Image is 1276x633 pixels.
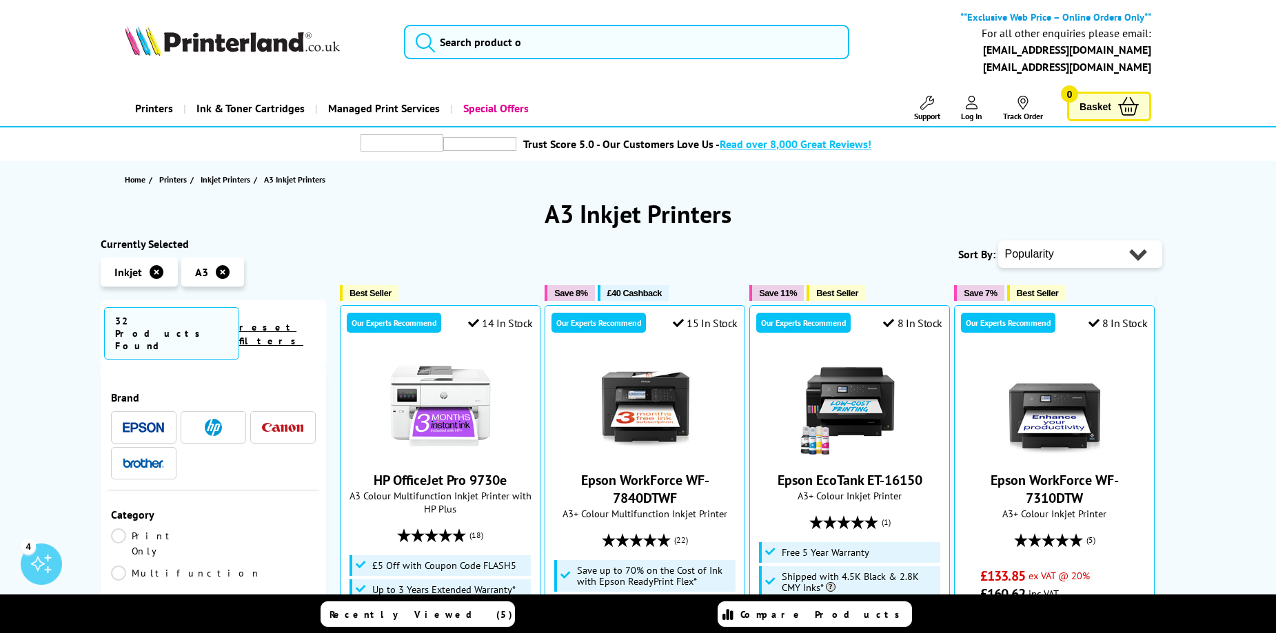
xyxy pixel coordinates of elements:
img: trustpilot rating [361,134,443,152]
div: 8 In Stock [883,316,942,330]
img: trustpilot rating [443,137,516,151]
span: Support [914,111,940,121]
span: Inkjet [114,265,142,279]
span: A3 Colour Multifunction Inkjet Printer with HP Plus [347,489,533,515]
button: Best Seller [807,285,865,301]
div: 4 [21,539,36,554]
a: Canon [262,419,303,436]
a: Support [914,96,940,121]
a: Brother [123,455,164,472]
a: Printers [159,172,190,187]
a: Trust Score 5.0 - Our Customers Love Us -Read over 8,000 Great Reviews! [523,137,871,151]
span: Log In [961,111,982,121]
span: Best Seller [350,288,392,298]
span: Inkjet Printers [201,172,250,187]
div: Our Experts Recommend [551,313,646,333]
div: Brand [111,391,316,404]
a: HP OfficeJet Pro 9730e [389,446,492,460]
span: (22) [674,527,688,553]
a: reset filters [239,321,303,347]
a: [EMAIL_ADDRESS][DOMAIN_NAME] [983,43,1151,56]
input: Search product o [404,25,850,59]
div: Our Experts Recommend [756,313,851,333]
span: ex VAT @ 20% [1029,569,1090,582]
a: Multifunction [111,565,261,581]
span: 0 [1061,85,1078,103]
div: 14 In Stock [468,316,533,330]
span: Free 5 Year Warranty [782,547,869,558]
button: Save 7% [954,285,1004,301]
span: Best Seller [816,288,858,298]
span: Shipped with 4.5K Black & 2.8K CMY Inks* [782,571,938,593]
b: **Exclusive Web Price – Online Orders Only** [960,10,1151,23]
span: Ink & Toner Cartridges [196,91,305,126]
span: (1) [882,509,891,535]
button: Best Seller [340,285,398,301]
img: Epson EcoTank ET-16150 [798,354,902,457]
div: Our Experts Recommend [961,313,1055,333]
span: Up to 3 Years Extended Warranty* [372,584,516,595]
span: Sort By: [958,247,995,261]
a: Epson WorkForce WF-7310DTW [1003,446,1106,460]
span: £40 Cashback [607,288,662,298]
h1: A3 Inkjet Printers [101,198,1176,230]
a: Log In [961,96,982,121]
span: Save up to 70% on the Cost of Ink with Epson ReadyPrint Flex* [577,565,733,587]
span: Basket [1080,97,1111,116]
span: (18) [469,522,483,548]
a: HP OfficeJet Pro 9730e [374,471,507,489]
a: Printerland Logo [125,25,387,59]
span: 32 Products Found [104,307,240,360]
div: Our Experts Recommend [347,313,441,333]
a: Special Offers [450,91,539,126]
span: A3 [195,265,208,279]
a: Epson EcoTank ET-16150 [798,446,902,460]
a: Compare Products [718,601,912,627]
div: 15 In Stock [673,316,738,330]
a: Epson WorkForce WF-7840DTWF [594,446,697,460]
span: £5 Off with Coupon Code FLASH5 [372,560,516,571]
a: Track Order [1003,96,1043,121]
a: Inkjet Printers [201,172,254,187]
a: Printers [125,91,183,126]
span: £160.62 [980,585,1025,603]
button: Best Seller [1007,285,1066,301]
a: Managed Print Services [315,91,450,126]
span: A3+ Colour Inkjet Printer [757,489,942,502]
img: Brother [123,458,164,468]
span: Save 7% [964,288,997,298]
a: Epson [123,419,164,436]
span: A3+ Colour Multifunction Inkjet Printer [552,507,738,520]
a: Ink & Toner Cartridges [183,91,315,126]
a: Print Only [111,528,214,559]
span: Save 8% [554,288,587,298]
img: Epson WorkForce WF-7310DTW [1003,354,1106,457]
a: Epson WorkForce WF-7840DTWF [581,471,709,507]
span: Compare Products [740,608,907,621]
img: Epson WorkForce WF-7840DTWF [594,354,697,457]
img: HP [205,419,222,436]
span: Read over 8,000 Great Reviews! [720,137,871,151]
img: Canon [262,423,303,432]
img: Epson [123,422,164,433]
a: Home [125,172,149,187]
span: Recently Viewed (5) [330,608,513,621]
a: Recently Viewed (5) [321,601,515,627]
div: For all other enquiries please email: [982,27,1151,40]
img: Printerland Logo [125,25,340,56]
span: A3 Inkjet Printers [264,174,325,185]
img: HP OfficeJet Pro 9730e [389,354,492,457]
span: A3+ Colour Inkjet Printer [962,507,1147,520]
button: Save 8% [545,285,594,301]
a: Epson EcoTank ET-16150 [778,471,922,489]
span: inc VAT [1029,587,1059,600]
a: Epson WorkForce WF-7310DTW [991,471,1119,507]
a: [EMAIL_ADDRESS][DOMAIN_NAME] [983,60,1151,74]
a: Basket 0 [1067,92,1151,121]
span: Best Seller [1017,288,1059,298]
span: Save 11% [759,288,797,298]
div: 8 In Stock [1088,316,1148,330]
span: Printers [159,172,187,187]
